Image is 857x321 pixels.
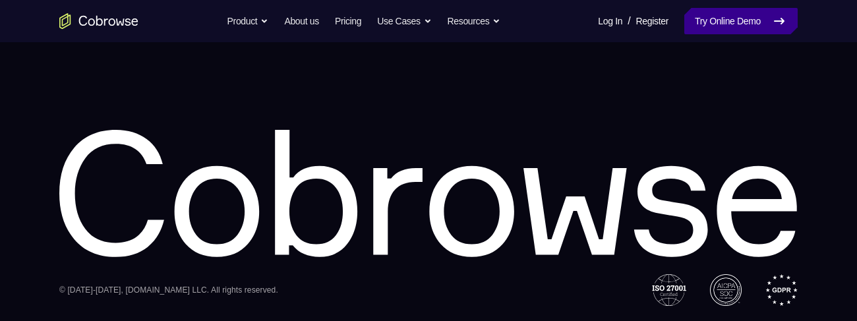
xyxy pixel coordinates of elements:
[59,13,138,29] a: Go to the home page
[652,274,686,306] img: ISO
[335,8,361,34] a: Pricing
[227,8,269,34] button: Product
[598,8,622,34] a: Log In
[377,8,431,34] button: Use Cases
[636,8,668,34] a: Register
[628,13,630,29] span: /
[765,274,798,306] img: GDPR
[448,8,501,34] button: Resources
[684,8,798,34] a: Try Online Demo
[59,283,278,297] div: © [DATE]-[DATE], [DOMAIN_NAME] LLC. All rights reserved.
[710,274,742,306] img: AICPA SOC
[284,8,318,34] a: About us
